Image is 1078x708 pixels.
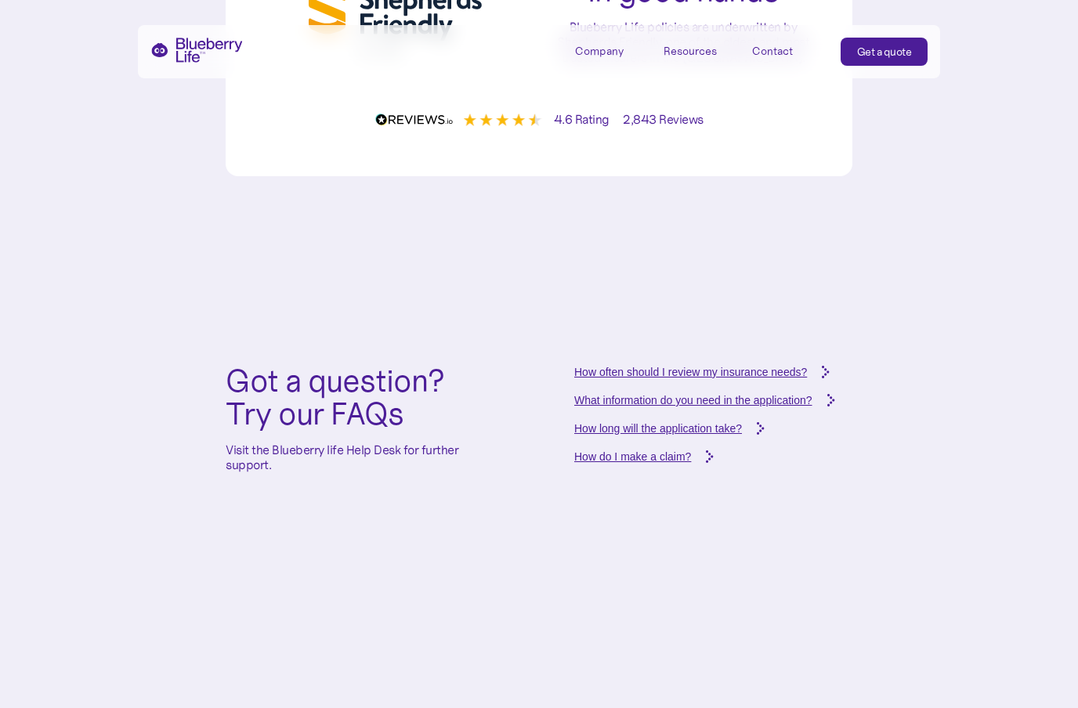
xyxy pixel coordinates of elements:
[575,45,624,58] div: Company
[574,449,852,464] a: How do I make a claim?
[575,38,646,63] div: Company
[664,45,717,58] div: Resources
[574,449,691,464] div: How do I make a claim?
[574,364,807,380] div: How often should I review my insurance needs?
[574,421,852,436] a: How long will the application take?
[554,112,704,127] p: 4.6 Rating 2,843 Reviews
[574,392,812,408] div: What information do you need in the application?
[841,38,928,66] a: Get a quote
[664,38,734,63] div: Resources
[752,45,793,58] div: Contact
[539,20,827,65] p: Blueberry Life policies are underwritten by Shepherds Friendly, one of the oldest and most truste...
[574,392,852,408] a: What information do you need in the application?
[226,364,504,430] h2: Got a question? Try our FAQs
[752,38,823,63] a: Contact
[150,38,243,63] a: home
[226,442,504,472] p: Visit the Blueberry life Help Desk for further support.
[574,421,742,436] div: How long will the application take?
[857,44,912,60] div: Get a quote
[574,364,852,380] a: How often should I review my insurance needs?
